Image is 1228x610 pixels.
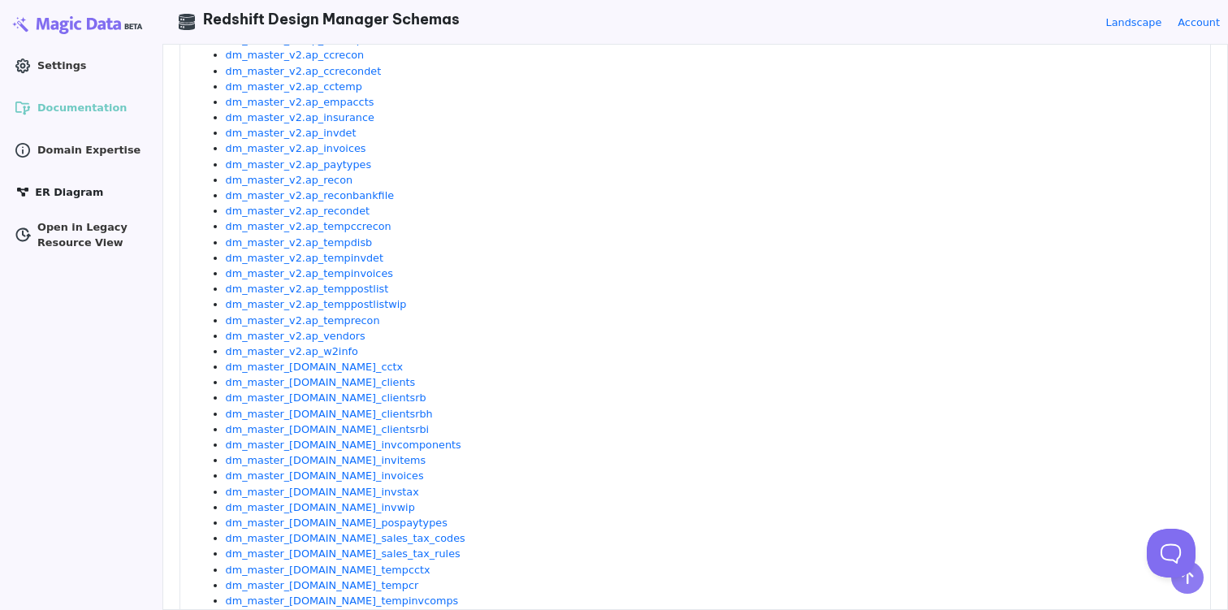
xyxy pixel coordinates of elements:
[226,298,407,310] a: dm_master_v2.ap_temppostlistwip
[8,95,154,121] a: Documentation
[226,469,424,482] a: dm_master_[DOMAIN_NAME]_invoices
[1178,15,1220,30] a: Account
[226,314,380,327] a: dm_master_v2.ap_temprecon
[226,174,353,186] a: dm_master_v2.ap_recon
[226,96,374,108] a: dm_master_v2.ap_empaccts
[1147,529,1196,578] iframe: Toggle Customer Support
[226,220,391,232] a: dm_master_v2.ap_tempccrecon
[226,579,419,591] a: dm_master_[DOMAIN_NAME]_tempcr
[203,10,460,28] span: Redshift Design Manager Schemas
[226,252,383,264] a: dm_master_v2.ap_tempinvdet
[35,184,103,200] span: ER Diagram
[8,53,154,79] a: Settings
[37,142,141,158] span: Domain Expertise
[8,180,154,205] a: ER Diagram
[226,408,433,420] a: dm_master_[DOMAIN_NAME]_clientsrbh
[226,189,394,201] a: dm_master_v2.ap_reconbankfile
[37,58,86,73] span: Settings
[226,49,365,61] a: dm_master_v2.ap_ccrecon
[226,439,461,451] a: dm_master_[DOMAIN_NAME]_invcomponents
[226,517,448,529] a: dm_master_[DOMAIN_NAME]_pospaytypes
[226,267,393,279] a: dm_master_v2.ap_tempinvoices
[8,137,154,163] a: Domain Expertise
[226,454,426,466] a: dm_master_[DOMAIN_NAME]_invitems
[226,330,365,342] a: dm_master_v2.ap_vendors
[8,222,154,248] a: Open in Legacy Resource View
[226,80,362,93] a: dm_master_v2.ap_cctemp
[226,501,415,513] a: dm_master_[DOMAIN_NAME]_invwip
[226,392,426,404] a: dm_master_[DOMAIN_NAME]_clientsrb
[226,564,430,576] a: dm_master_[DOMAIN_NAME]_tempcctx
[37,100,127,115] span: Documentation
[37,219,148,250] span: Open in Legacy Resource View
[226,65,382,77] a: dm_master_v2.ap_ccrecondet
[226,547,460,560] a: dm_master_[DOMAIN_NAME]_sales_tax_rules
[226,127,357,139] a: dm_master_v2.ap_invdet
[226,532,465,544] a: dm_master_[DOMAIN_NAME]_sales_tax_codes
[226,205,370,217] a: dm_master_v2.ap_recondet
[226,158,371,171] a: dm_master_v2.ap_paytypes
[226,111,374,123] a: dm_master_v2.ap_insurance
[226,283,389,295] a: dm_master_v2.ap_temppostlist
[226,486,419,498] a: dm_master_[DOMAIN_NAME]_invstax
[1106,15,1162,30] a: Landscape
[226,142,366,154] a: dm_master_v2.ap_invoices
[226,361,403,373] a: dm_master_[DOMAIN_NAME]_cctx
[226,423,430,435] a: dm_master_[DOMAIN_NAME]_clientsrbi
[226,236,373,249] a: dm_master_v2.ap_tempdisb
[226,595,459,607] a: dm_master_[DOMAIN_NAME]_tempinvcomps
[8,12,154,37] img: Magic Data logo
[226,345,358,357] a: dm_master_v2.ap_w2info
[226,376,416,388] a: dm_master_[DOMAIN_NAME]_clients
